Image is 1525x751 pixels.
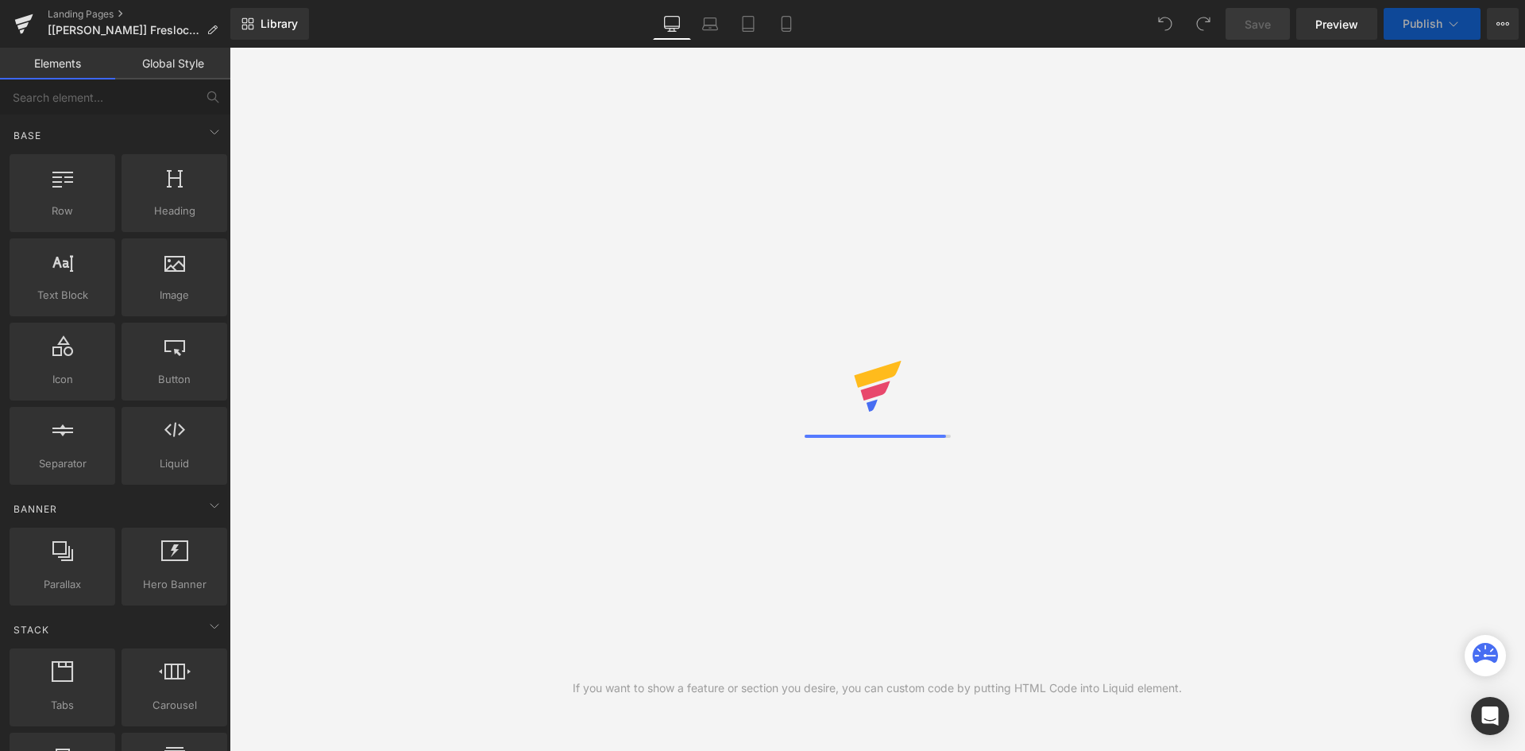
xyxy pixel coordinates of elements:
span: Separator [14,455,110,472]
a: Tablet [729,8,767,40]
button: Undo [1149,8,1181,40]
span: Text Block [14,287,110,304]
a: Landing Pages [48,8,230,21]
span: Library [261,17,298,31]
span: Save [1245,16,1271,33]
span: Liquid [126,455,222,472]
span: Banner [12,501,59,517]
a: Laptop [691,8,729,40]
span: Parallax [14,576,110,593]
span: Tabs [14,697,110,714]
div: If you want to show a feature or section you desire, you can custom code by putting HTML Code int... [573,679,1182,697]
span: Image [126,287,222,304]
span: Hero Banner [126,576,222,593]
button: Publish [1384,8,1481,40]
span: Icon [14,371,110,388]
a: Global Style [115,48,230,79]
span: Row [14,203,110,219]
span: Base [12,128,43,143]
span: Stack [12,622,51,637]
span: Publish [1403,17,1442,30]
a: New Library [230,8,309,40]
span: Carousel [126,697,222,714]
span: Preview [1315,16,1358,33]
span: Heading [126,203,222,219]
span: [[PERSON_NAME]] Freslock Advertorial [48,24,200,37]
button: More [1487,8,1519,40]
button: Redo [1187,8,1219,40]
div: Open Intercom Messenger [1471,697,1509,735]
a: Mobile [767,8,805,40]
span: Button [126,371,222,388]
a: Preview [1296,8,1377,40]
a: Desktop [653,8,691,40]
